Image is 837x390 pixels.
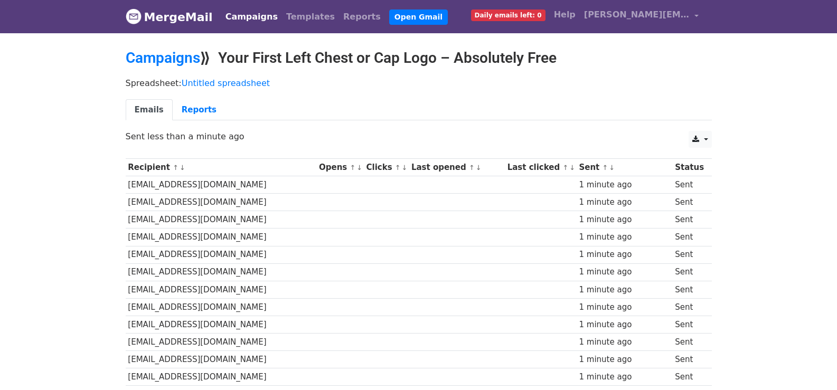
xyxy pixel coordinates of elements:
[126,131,712,142] p: Sent less than a minute ago
[350,164,355,172] a: ↑
[672,194,706,211] td: Sent
[126,49,712,67] h2: ⟫ Your First Left Chest or Cap Logo – Absolutely Free
[672,263,706,281] td: Sent
[505,159,577,176] th: Last clicked
[672,246,706,263] td: Sent
[126,49,200,66] a: Campaigns
[672,211,706,229] td: Sent
[126,263,317,281] td: [EMAIL_ADDRESS][DOMAIN_NAME]
[126,246,317,263] td: [EMAIL_ADDRESS][DOMAIN_NAME]
[469,164,475,172] a: ↑
[395,164,401,172] a: ↑
[126,211,317,229] td: [EMAIL_ADDRESS][DOMAIN_NAME]
[672,334,706,351] td: Sent
[672,298,706,316] td: Sent
[672,229,706,246] td: Sent
[339,6,385,27] a: Reports
[316,159,364,176] th: Opens
[603,164,608,172] a: ↑
[579,301,670,313] div: 1 minute ago
[282,6,339,27] a: Templates
[126,351,317,368] td: [EMAIL_ADDRESS][DOMAIN_NAME]
[569,164,575,172] a: ↓
[126,99,173,121] a: Emails
[672,176,706,194] td: Sent
[471,9,546,21] span: Daily emails left: 0
[126,194,317,211] td: [EMAIL_ADDRESS][DOMAIN_NAME]
[579,284,670,296] div: 1 minute ago
[584,8,690,21] span: [PERSON_NAME][EMAIL_ADDRESS][DOMAIN_NAME]
[577,159,673,176] th: Sent
[182,78,270,88] a: Untitled spreadsheet
[126,176,317,194] td: [EMAIL_ADDRESS][DOMAIN_NAME]
[579,179,670,191] div: 1 minute ago
[126,298,317,316] td: [EMAIL_ADDRESS][DOMAIN_NAME]
[579,336,670,348] div: 1 minute ago
[126,159,317,176] th: Recipient
[672,159,706,176] th: Status
[389,9,448,25] a: Open Gmail
[579,214,670,226] div: 1 minute ago
[579,371,670,383] div: 1 minute ago
[580,4,703,29] a: [PERSON_NAME][EMAIL_ADDRESS][DOMAIN_NAME]
[126,229,317,246] td: [EMAIL_ADDRESS][DOMAIN_NAME]
[467,4,550,25] a: Daily emails left: 0
[356,164,362,172] a: ↓
[579,319,670,331] div: 1 minute ago
[579,266,670,278] div: 1 minute ago
[672,281,706,298] td: Sent
[672,316,706,333] td: Sent
[180,164,185,172] a: ↓
[550,4,580,25] a: Help
[173,99,225,121] a: Reports
[579,249,670,261] div: 1 minute ago
[126,8,142,24] img: MergeMail logo
[126,334,317,351] td: [EMAIL_ADDRESS][DOMAIN_NAME]
[364,159,409,176] th: Clicks
[672,368,706,386] td: Sent
[609,164,615,172] a: ↓
[409,159,505,176] th: Last opened
[784,339,837,390] iframe: Chat Widget
[221,6,282,27] a: Campaigns
[579,196,670,208] div: 1 minute ago
[476,164,482,172] a: ↓
[579,354,670,366] div: 1 minute ago
[126,6,213,28] a: MergeMail
[562,164,568,172] a: ↑
[173,164,178,172] a: ↑
[126,368,317,386] td: [EMAIL_ADDRESS][DOMAIN_NAME]
[672,351,706,368] td: Sent
[126,281,317,298] td: [EMAIL_ADDRESS][DOMAIN_NAME]
[402,164,408,172] a: ↓
[579,231,670,243] div: 1 minute ago
[126,78,712,89] p: Spreadsheet:
[126,316,317,333] td: [EMAIL_ADDRESS][DOMAIN_NAME]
